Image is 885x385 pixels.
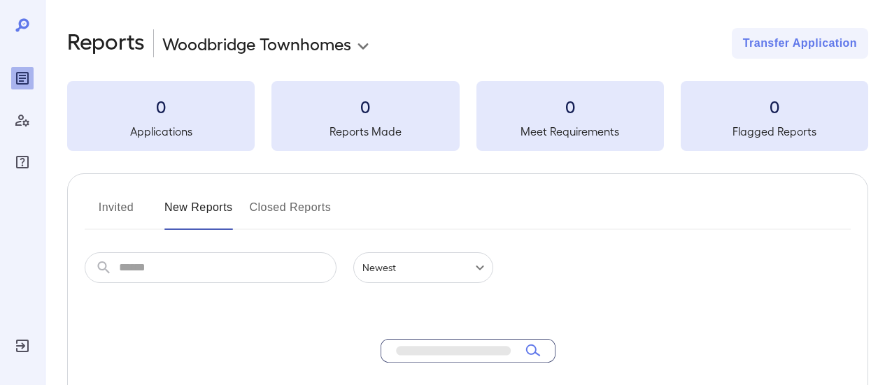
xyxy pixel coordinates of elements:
[11,109,34,131] div: Manage Users
[11,151,34,173] div: FAQ
[271,123,459,140] h5: Reports Made
[67,28,145,59] h2: Reports
[476,123,664,140] h5: Meet Requirements
[11,67,34,89] div: Reports
[271,95,459,117] h3: 0
[250,196,332,230] button: Closed Reports
[67,123,255,140] h5: Applications
[681,123,868,140] h5: Flagged Reports
[162,32,351,55] p: Woodbridge Townhomes
[67,95,255,117] h3: 0
[681,95,868,117] h3: 0
[85,196,148,230] button: Invited
[732,28,868,59] button: Transfer Application
[164,196,233,230] button: New Reports
[476,95,664,117] h3: 0
[11,335,34,357] div: Log Out
[353,252,493,283] div: Newest
[67,81,868,151] summary: 0Applications0Reports Made0Meet Requirements0Flagged Reports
